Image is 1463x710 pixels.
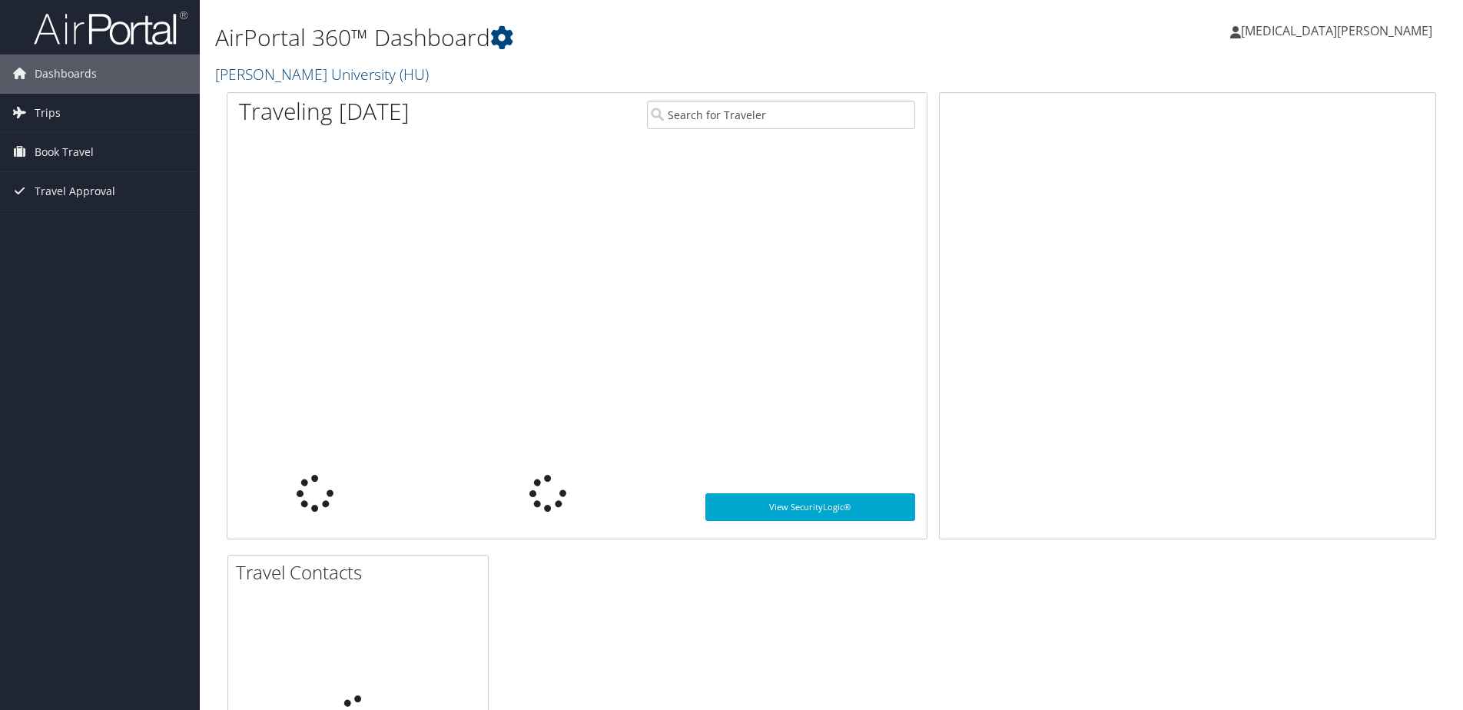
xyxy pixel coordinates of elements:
span: Travel Approval [35,172,115,211]
h1: Traveling [DATE] [239,95,410,128]
span: [MEDICAL_DATA][PERSON_NAME] [1241,22,1432,39]
h1: AirPortal 360™ Dashboard [215,22,1037,54]
span: Book Travel [35,133,94,171]
a: View SecurityLogic® [705,493,915,521]
img: airportal-logo.png [34,10,187,46]
input: Search for Traveler [647,101,915,129]
span: Trips [35,94,61,132]
a: [PERSON_NAME] University (HU) [215,64,433,85]
a: [MEDICAL_DATA][PERSON_NAME] [1230,8,1448,54]
h2: Travel Contacts [236,559,488,586]
span: Dashboards [35,55,97,93]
